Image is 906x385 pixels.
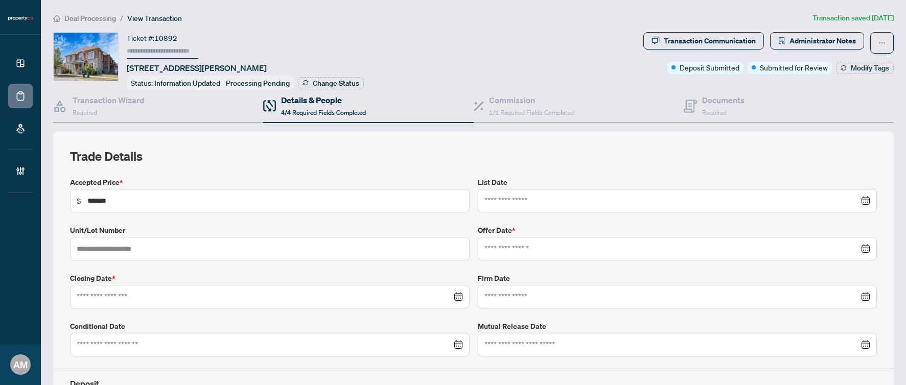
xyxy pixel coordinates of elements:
[313,80,359,87] span: Change Status
[489,109,574,116] span: 1/1 Required Fields Completed
[70,225,470,236] label: Unit/Lot Number
[70,273,470,284] label: Closing Date
[702,94,745,106] h4: Documents
[298,77,364,89] button: Change Status
[120,12,123,24] li: /
[680,62,739,73] span: Deposit Submitted
[127,14,182,23] span: View Transaction
[812,12,894,24] article: Transaction saved [DATE]
[281,94,366,106] h4: Details & People
[127,62,267,74] span: [STREET_ADDRESS][PERSON_NAME]
[778,37,785,44] span: solution
[865,349,896,380] button: Open asap
[53,15,60,22] span: home
[851,64,889,71] span: Modify Tags
[73,109,97,116] span: Required
[770,32,864,50] button: Administrator Notes
[127,76,294,90] div: Status:
[489,94,574,106] h4: Commission
[70,148,877,164] h2: Trade Details
[64,14,116,23] span: Deal Processing
[77,195,81,206] span: $
[789,33,856,49] span: Administrator Notes
[73,94,145,106] h4: Transaction Wizard
[478,273,877,284] label: Firm Date
[836,62,894,74] button: Modify Tags
[478,177,877,188] label: List Date
[664,33,756,49] div: Transaction Communication
[878,39,886,46] span: ellipsis
[127,32,177,44] div: Ticket #:
[70,177,470,188] label: Accepted Price
[643,32,764,50] button: Transaction Communication
[478,321,877,332] label: Mutual Release Date
[154,79,290,88] span: Information Updated - Processing Pending
[281,109,366,116] span: 4/4 Required Fields Completed
[70,321,470,332] label: Conditional Date
[760,62,828,73] span: Submitted for Review
[702,109,727,116] span: Required
[478,225,877,236] label: Offer Date
[154,34,177,43] span: 10892
[8,15,33,21] img: logo
[54,33,118,81] img: IMG-E12340536_1.jpg
[13,357,28,372] span: AM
